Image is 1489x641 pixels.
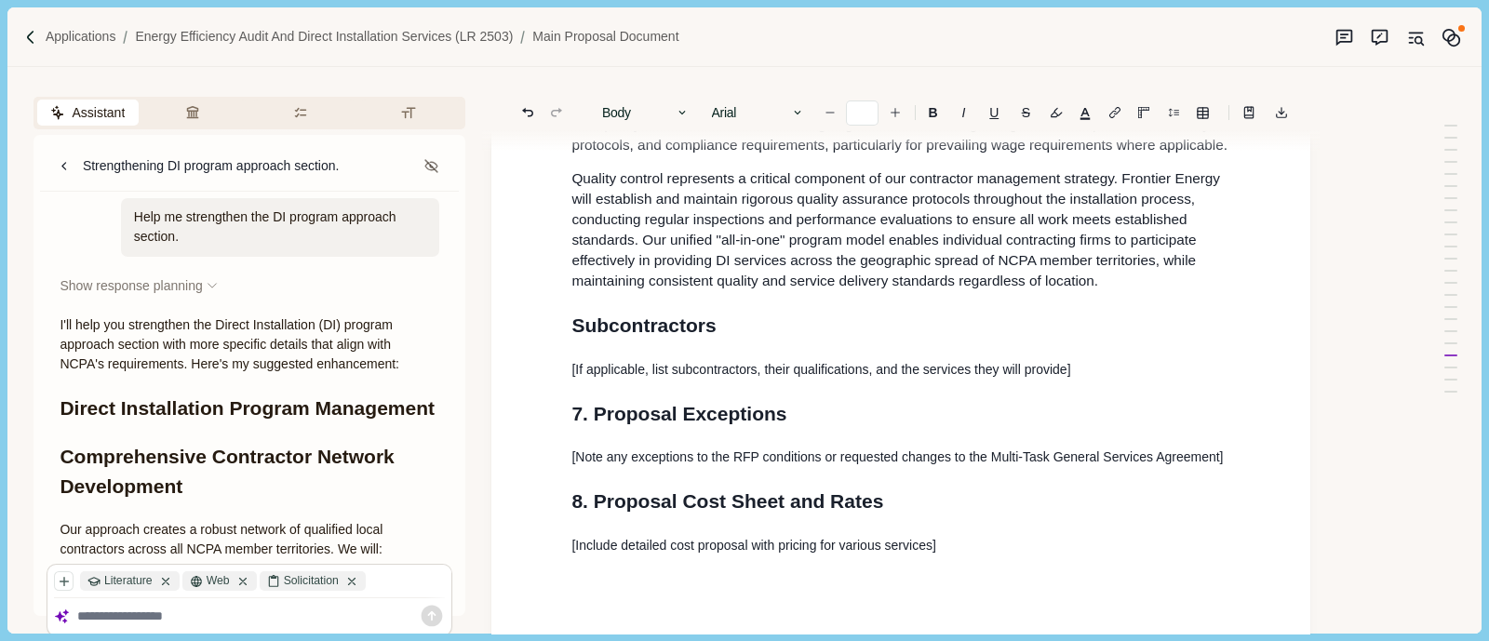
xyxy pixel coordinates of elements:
span: Quality control represents a critical component of our contractor management strategy. Frontier E... [571,170,1224,288]
s: S [1022,106,1030,119]
button: Redo [543,100,570,126]
p: I'll help you strengthen the Direct Installation (DI) program approach section with more specific... [60,315,439,374]
h1: 8. Proposal Cost Sheet and Rates [571,487,1230,516]
button: Line height [1160,100,1187,126]
div: Web [182,571,256,591]
a: Main Proposal Document [532,27,678,47]
div: Solicitation [260,571,366,591]
button: Export to docx [1268,100,1294,126]
b: B [929,106,938,119]
h1: Direct Installation Program Management [60,394,439,423]
a: Applications [46,27,116,47]
p: [Include detailed cost proposal with pricing for various services] [571,536,1230,555]
button: Adjust margins [1131,100,1157,126]
button: Line height [1236,100,1262,126]
img: Forward slash icon [22,29,39,46]
p: [If applicable, list subcontractors, their qualifications, and the services they will provide] [571,360,1230,380]
p: Our approach creates a robust network of qualified local contractors across all NCPA member terri... [60,520,439,559]
img: Forward slash icon [115,29,135,46]
h1: Subcontractors [571,311,1230,341]
button: Body [593,100,699,126]
button: B [919,100,947,126]
h1: 7. Proposal Exceptions [571,399,1230,429]
i: I [962,106,966,119]
div: Help me strengthen the DI program approach section. [121,198,440,257]
img: Forward slash icon [513,29,532,46]
button: Decrease font size [817,100,843,126]
span: Assistant [72,103,125,123]
span: Show response planning [60,276,202,296]
u: U [989,106,999,119]
button: Arial [702,100,813,126]
button: Increase font size [882,100,908,126]
button: Line height [1102,100,1128,126]
button: Undo [515,100,541,126]
h1: Comprehensive Contractor Network Development [60,442,439,501]
p: [Note any exceptions to the RFP conditions or requested changes to the Multi-Task General Service... [571,447,1230,467]
div: Literature [80,571,179,591]
a: Energy Efficiency Audit and Direct Installation Services (LR 2503) [135,27,513,47]
div: Strengthening DI program approach section. [83,156,340,176]
button: S [1012,100,1040,126]
button: Line height [1189,100,1215,126]
button: U [980,100,1009,126]
button: I [950,100,976,126]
